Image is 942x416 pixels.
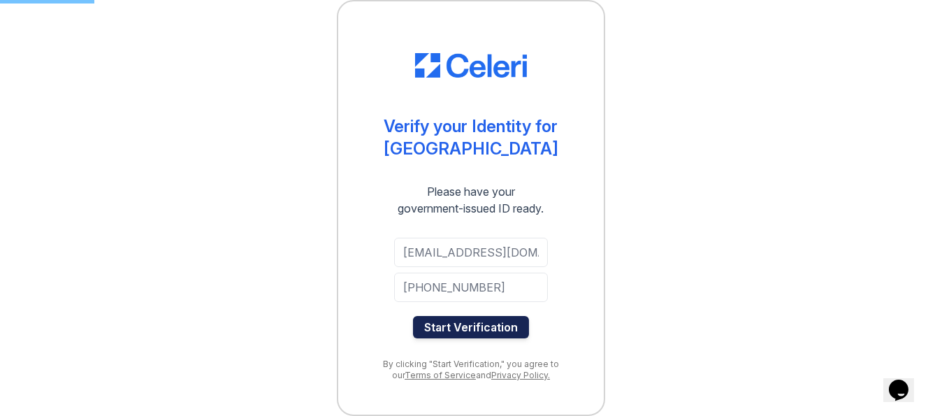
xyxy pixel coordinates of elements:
[413,316,529,338] button: Start Verification
[883,360,928,402] iframe: chat widget
[384,115,558,160] div: Verify your Identity for [GEOGRAPHIC_DATA]
[415,53,527,78] img: CE_Logo_Blue-a8612792a0a2168367f1c8372b55b34899dd931a85d93a1a3d3e32e68fde9ad4.png
[405,370,476,380] a: Terms of Service
[394,273,548,302] input: Phone
[491,370,550,380] a: Privacy Policy.
[394,238,548,267] input: Email
[373,183,570,217] div: Please have your government-issued ID ready.
[366,359,576,381] div: By clicking "Start Verification," you agree to our and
